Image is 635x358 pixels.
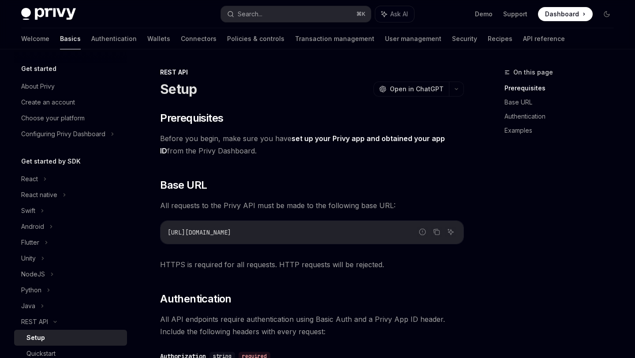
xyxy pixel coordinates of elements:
[21,97,75,108] div: Create an account
[488,28,512,49] a: Recipes
[431,226,442,238] button: Copy the contents from the code block
[160,178,207,192] span: Base URL
[21,317,48,327] div: REST API
[14,110,127,126] a: Choose your platform
[504,81,621,95] a: Prerequisites
[14,94,127,110] a: Create an account
[475,10,493,19] a: Demo
[21,221,44,232] div: Android
[160,134,445,156] a: set up your Privy app and obtained your app ID
[21,113,85,123] div: Choose your platform
[21,205,35,216] div: Swift
[452,28,477,49] a: Security
[21,253,36,264] div: Unity
[160,132,464,157] span: Before you begin, make sure you have from the Privy Dashboard.
[21,174,38,184] div: React
[160,68,464,77] div: REST API
[21,285,41,295] div: Python
[504,95,621,109] a: Base URL
[374,82,449,97] button: Open in ChatGPT
[21,28,49,49] a: Welcome
[21,190,57,200] div: React native
[60,28,81,49] a: Basics
[390,10,408,19] span: Ask AI
[21,81,55,92] div: About Privy
[21,237,39,248] div: Flutter
[14,78,127,94] a: About Privy
[26,332,45,343] div: Setup
[21,63,56,74] h5: Get started
[221,6,370,22] button: Search...⌘K
[227,28,284,49] a: Policies & controls
[21,301,35,311] div: Java
[545,10,579,19] span: Dashboard
[21,156,81,167] h5: Get started by SDK
[523,28,565,49] a: API reference
[21,8,76,20] img: dark logo
[295,28,374,49] a: Transaction management
[181,28,217,49] a: Connectors
[504,109,621,123] a: Authentication
[538,7,593,21] a: Dashboard
[160,292,232,306] span: Authentication
[147,28,170,49] a: Wallets
[160,199,464,212] span: All requests to the Privy API must be made to the following base URL:
[600,7,614,21] button: Toggle dark mode
[21,129,105,139] div: Configuring Privy Dashboard
[160,258,464,271] span: HTTPS is required for all requests. HTTP requests will be rejected.
[21,269,45,280] div: NodeJS
[356,11,366,18] span: ⌘ K
[375,6,414,22] button: Ask AI
[390,85,444,93] span: Open in ChatGPT
[160,81,197,97] h1: Setup
[385,28,441,49] a: User management
[14,330,127,346] a: Setup
[445,226,456,238] button: Ask AI
[504,123,621,138] a: Examples
[160,313,464,338] span: All API endpoints require authentication using Basic Auth and a Privy App ID header. Include the ...
[168,228,231,236] span: [URL][DOMAIN_NAME]
[238,9,262,19] div: Search...
[513,67,553,78] span: On this page
[503,10,527,19] a: Support
[160,111,223,125] span: Prerequisites
[417,226,428,238] button: Report incorrect code
[91,28,137,49] a: Authentication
